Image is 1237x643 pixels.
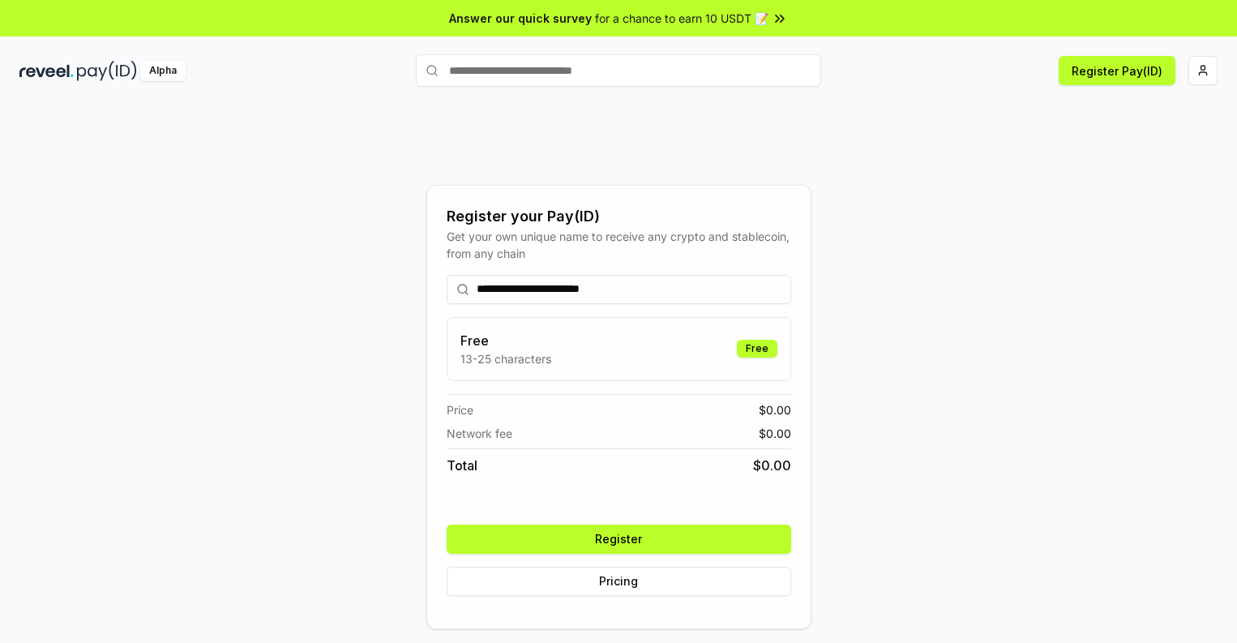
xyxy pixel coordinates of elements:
[447,456,477,475] span: Total
[447,205,791,228] div: Register your Pay(ID)
[140,61,186,81] div: Alpha
[460,331,551,350] h3: Free
[759,401,791,418] span: $ 0.00
[759,425,791,442] span: $ 0.00
[447,401,473,418] span: Price
[447,425,512,442] span: Network fee
[77,61,137,81] img: pay_id
[449,10,592,27] span: Answer our quick survey
[595,10,768,27] span: for a chance to earn 10 USDT 📝
[753,456,791,475] span: $ 0.00
[737,340,777,358] div: Free
[19,61,74,81] img: reveel_dark
[460,350,551,367] p: 13-25 characters
[447,525,791,554] button: Register
[447,228,791,262] div: Get your own unique name to receive any crypto and stablecoin, from any chain
[1059,56,1175,85] button: Register Pay(ID)
[447,567,791,596] button: Pricing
